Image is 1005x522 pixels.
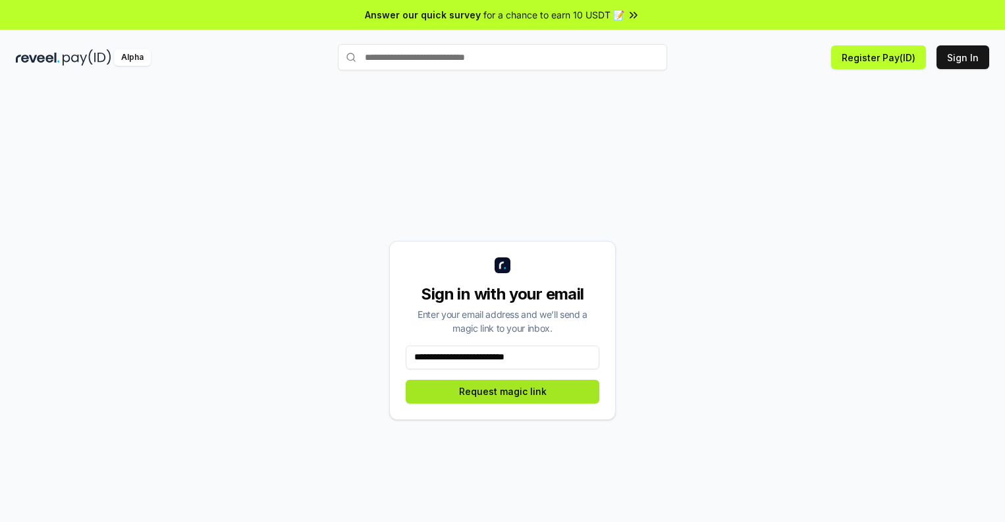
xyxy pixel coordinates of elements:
button: Sign In [937,45,989,69]
img: pay_id [63,49,111,66]
img: reveel_dark [16,49,60,66]
div: Sign in with your email [406,284,599,305]
div: Enter your email address and we’ll send a magic link to your inbox. [406,307,599,335]
span: for a chance to earn 10 USDT 📝 [483,8,624,22]
button: Register Pay(ID) [831,45,926,69]
img: logo_small [495,257,510,273]
div: Alpha [114,49,151,66]
button: Request magic link [406,380,599,404]
span: Answer our quick survey [365,8,481,22]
